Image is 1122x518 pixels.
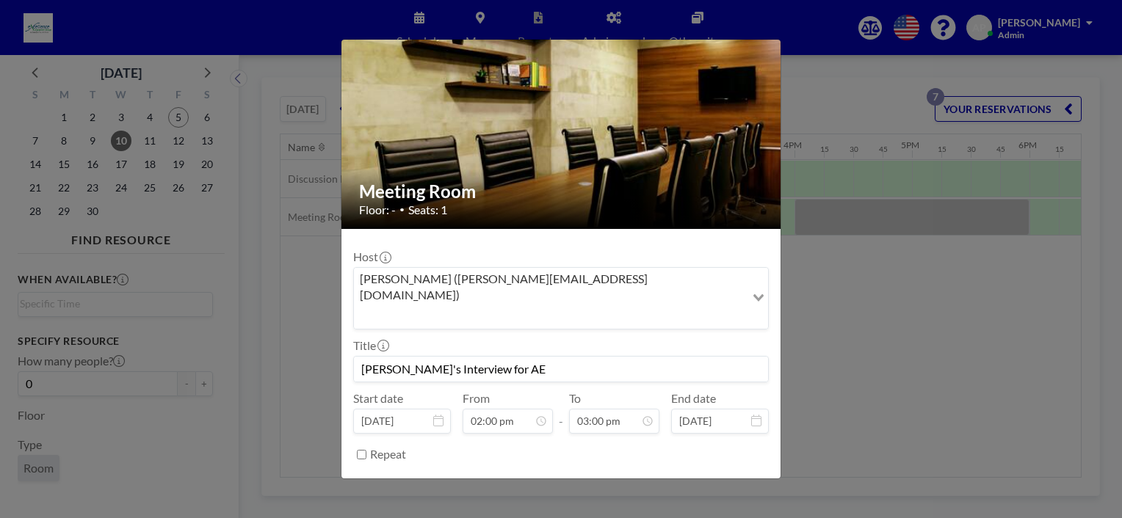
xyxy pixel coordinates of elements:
label: Title [353,338,388,353]
input: Search for option [355,307,744,326]
label: Repeat [370,447,406,462]
label: From [463,391,490,406]
button: SAVE CHANGES [676,478,769,504]
label: To [569,391,581,406]
span: - [559,396,563,428]
label: Host [353,249,390,264]
span: Seats: 1 [408,203,447,217]
button: REMOVE [612,478,670,504]
label: Start date [353,391,403,406]
label: End date [671,391,716,406]
h2: Meeting Room [359,180,764,203]
span: Floor: - [359,203,396,217]
div: Search for option [354,268,768,329]
span: • [399,204,405,215]
input: (No title) [354,357,768,382]
span: [PERSON_NAME] ([PERSON_NAME][EMAIL_ADDRESS][DOMAIN_NAME]) [357,271,742,304]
